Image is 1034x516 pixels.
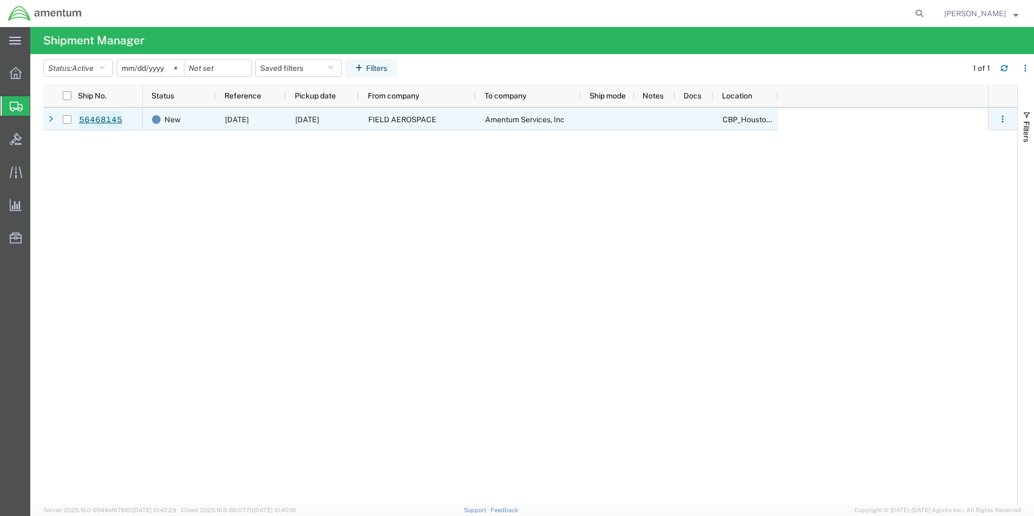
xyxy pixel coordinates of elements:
span: Client: 2025.16.0-8fc0770 [181,507,296,513]
input: Not set [184,60,251,76]
span: Copyright © [DATE]-[DATE] Agistix Inc., All Rights Reserved [854,506,1021,515]
button: Filters [346,59,397,77]
span: Active [72,64,94,72]
span: 08/12/2025 [295,115,319,124]
a: Feedback [491,507,518,513]
input: Not set [117,60,184,76]
span: Marie Morrell [944,8,1006,19]
span: Ship mode [589,91,626,100]
span: Docs [684,91,701,100]
span: Pickup date [295,91,336,100]
span: From company [368,91,419,100]
span: FIELD AEROSPACE [368,115,436,124]
span: Amentum Services, Inc [485,115,565,124]
span: Ship No. [78,91,107,100]
span: Location [722,91,752,100]
a: Support [464,507,491,513]
span: [DATE] 10:42:29 [132,507,176,513]
span: CBP_Houston, TX_EHO [723,115,851,124]
span: To company [485,91,526,100]
span: Reference [224,91,261,100]
span: [DATE] 10:40:19 [254,507,296,513]
span: Filters [1022,121,1031,142]
span: 8/12/25 [225,115,249,124]
button: Saved filters [255,59,342,77]
span: Status [151,91,174,100]
button: Status:Active [43,59,113,77]
a: 56468145 [78,111,123,129]
span: Server: 2025.16.0-9544af67660 [43,507,176,513]
button: [PERSON_NAME] [944,7,1019,20]
h4: Shipment Manager [43,27,144,54]
img: logo [8,5,82,22]
span: New [164,108,181,131]
div: 1 of 1 [973,63,992,74]
span: Notes [642,91,664,100]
